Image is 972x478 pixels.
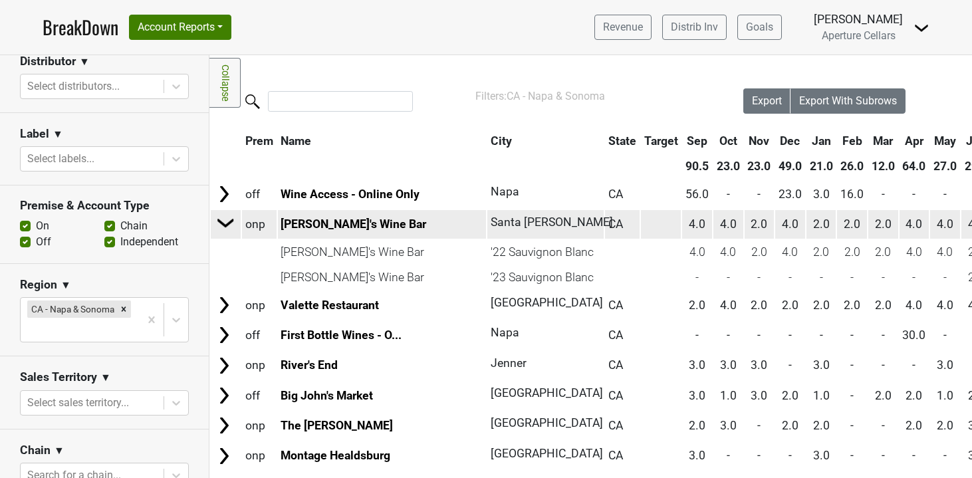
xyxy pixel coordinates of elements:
span: [GEOGRAPHIC_DATA] [491,386,603,400]
span: CA [608,299,623,312]
span: ▼ [61,277,71,293]
span: 4.0 [906,217,922,231]
td: '23 Sauvignon Blanc [487,265,604,289]
span: - [943,328,947,342]
span: 2.0 [782,419,798,432]
a: The [PERSON_NAME] [281,419,393,432]
td: - [745,265,775,289]
div: CA - Napa & Sonoma [27,300,116,318]
td: onp [242,412,277,440]
span: - [882,419,885,432]
span: - [820,328,823,342]
span: 1.0 [720,389,737,402]
th: Name: activate to sort column ascending [278,129,487,153]
td: - [713,265,743,289]
label: Independent [120,234,178,250]
span: 2.0 [782,299,798,312]
td: 4.0 [900,240,929,264]
span: 3.0 [937,358,953,372]
span: 2.0 [906,419,922,432]
span: 1.0 [937,389,953,402]
span: 2.0 [813,419,830,432]
h3: Region [20,278,57,292]
img: Arrow right [214,325,234,345]
td: - [900,265,929,289]
th: Sep: activate to sort column ascending [682,129,712,153]
th: May: activate to sort column ascending [930,129,960,153]
th: Feb: activate to sort column ascending [837,129,867,153]
td: [PERSON_NAME]'s Wine Bar [278,240,487,264]
span: 2.0 [813,217,830,231]
span: 3.0 [689,358,705,372]
span: CA [608,358,623,372]
span: 3.0 [689,449,705,462]
a: First Bottle Wines - O... [281,328,402,342]
span: 2.0 [813,299,830,312]
span: 2.0 [906,389,922,402]
span: - [850,358,854,372]
div: [PERSON_NAME] [814,11,903,28]
span: Name [281,134,311,148]
span: - [695,328,699,342]
span: - [943,449,947,462]
span: - [912,187,915,201]
span: - [882,449,885,462]
span: - [850,389,854,402]
th: 64.0 [900,154,929,178]
th: Mar: activate to sort column ascending [868,129,898,153]
td: 2.0 [745,240,775,264]
td: onp [242,291,277,319]
span: CA [608,187,623,201]
img: Arrow right [214,416,234,435]
td: 4.0 [682,240,712,264]
th: Apr: activate to sort column ascending [900,129,929,153]
h3: Sales Territory [20,370,97,384]
a: Big John's Market [281,389,373,402]
th: City: activate to sort column ascending [487,129,597,153]
span: Target [644,134,678,148]
span: 2.0 [844,217,860,231]
span: 4.0 [937,217,953,231]
a: Goals [737,15,782,40]
th: 27.0 [930,154,960,178]
th: 23.0 [745,154,775,178]
span: 4.0 [720,217,737,231]
td: - [837,265,867,289]
span: Export [752,94,782,107]
span: CA [608,449,623,462]
span: - [912,449,915,462]
span: 2.0 [751,299,767,312]
td: 4.0 [930,240,960,264]
a: [PERSON_NAME]'s Wine Bar [281,217,426,231]
span: 2.0 [875,389,892,402]
span: 2.0 [751,217,767,231]
td: off [242,320,277,349]
span: 30.0 [902,328,925,342]
span: - [850,419,854,432]
th: Dec: activate to sort column ascending [775,129,805,153]
td: 2.0 [837,240,867,264]
span: Jenner [491,356,527,370]
img: Arrow right [214,295,234,315]
span: ▼ [79,54,90,70]
span: 1.0 [813,389,830,402]
span: [GEOGRAPHIC_DATA] [491,296,603,309]
td: onp [242,351,277,380]
span: 2.0 [937,419,953,432]
span: - [789,358,792,372]
td: onp [242,210,277,239]
h3: Chain [20,443,51,457]
th: Prem: activate to sort column ascending [242,129,277,153]
td: onp [242,441,277,470]
td: [PERSON_NAME]'s Wine Bar [278,265,487,289]
th: 21.0 [806,154,836,178]
span: CA [608,328,623,342]
span: - [882,187,885,201]
span: 3.0 [751,358,767,372]
div: Filters: [475,88,706,104]
span: CA [608,419,623,432]
span: 3.0 [751,389,767,402]
span: 2.0 [844,299,860,312]
img: Arrow right [216,213,236,233]
h3: Premise & Account Type [20,199,189,213]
